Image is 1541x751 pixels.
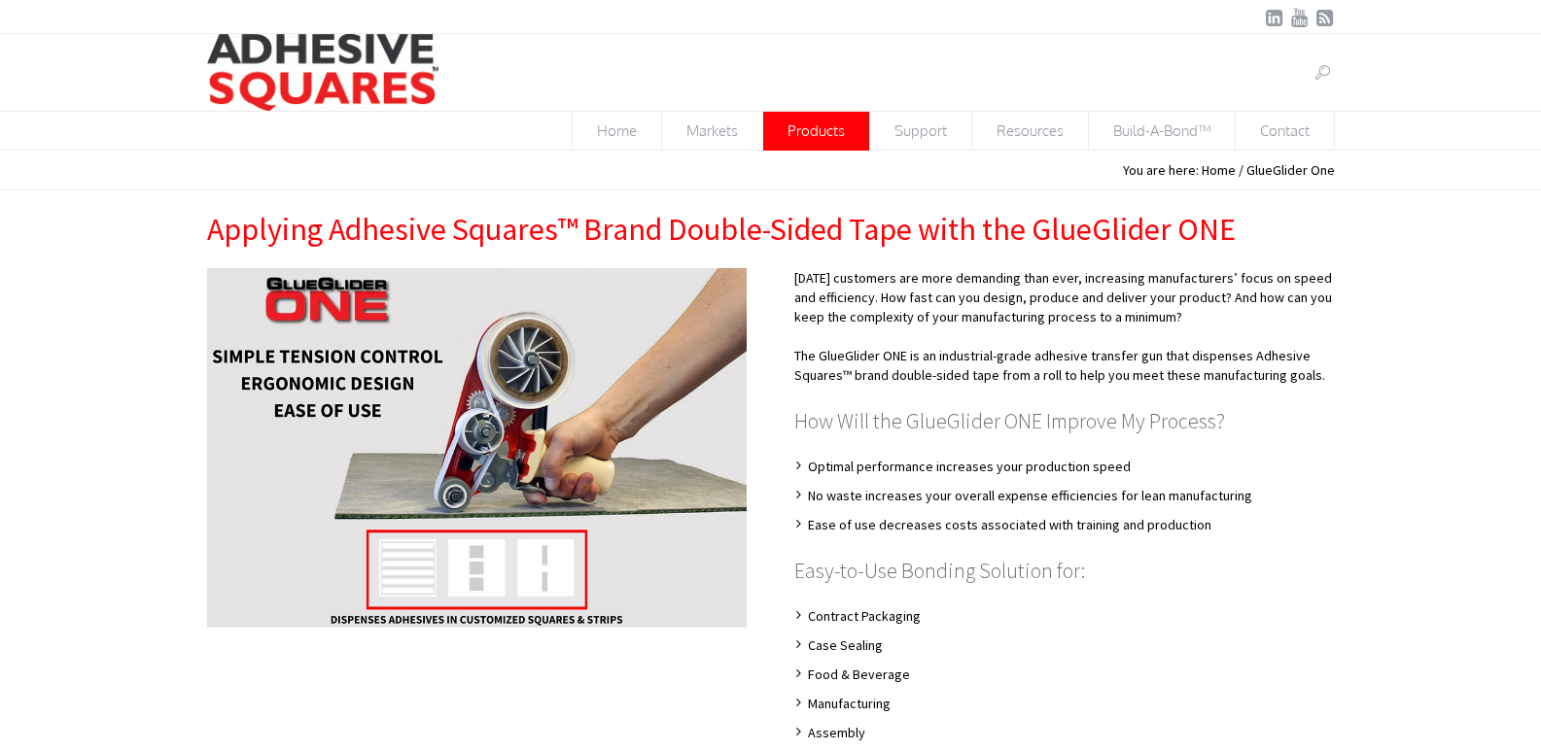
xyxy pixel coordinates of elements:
[1236,112,1334,150] span: Contact
[1290,8,1310,27] a: YouTube
[794,404,1335,437] h2: How Will the GlueGlider ONE Improve My Process?
[1123,161,1199,179] span: You are here:
[794,457,1335,476] li: Optimal performance increases your production speed
[870,112,971,150] span: Support
[1265,8,1284,27] a: LinkedIn
[794,655,1335,684] li: Food & Beverage
[870,112,972,151] a: Support
[763,112,869,150] span: Products
[972,112,1088,150] span: Resources
[1315,8,1335,27] a: RSSFeed
[1089,112,1236,151] a: Build-A-Bond™
[573,112,661,150] span: Home
[207,34,439,111] img: Adhesive Squares™
[794,626,1335,655] li: Case Sealing
[1202,161,1236,179] a: Home
[662,112,762,150] span: Markets
[794,554,1335,587] h2: Easy-to-Use Bonding Solution for:
[794,684,1335,713] li: Manufacturing
[794,713,1335,742] li: Assembly
[794,268,1335,346] p: [DATE] customers are more demanding than ever, increasing manufacturers’ focus on speed and effic...
[207,210,1335,249] h1: Applying Adhesive Squares™ Brand Double-Sided Tape with the GlueGlider ONE
[1089,112,1235,150] span: Build-A-Bond™
[1239,161,1243,179] span: /
[794,346,1335,404] p: The GlueGlider ONE is an industrial-grade adhesive transfer gun that dispenses Adhesive Squares™ ...
[572,112,662,151] a: Home
[207,268,748,628] img: GlueGlider-ONE-Application.jpg
[794,505,1335,534] li: Ease of use decreases costs associated with training and production
[794,606,1335,626] li: Contract Packaging
[794,476,1335,505] li: No waste increases your overall expense efficiencies for lean manufacturing
[1246,161,1335,179] span: GlueGlider One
